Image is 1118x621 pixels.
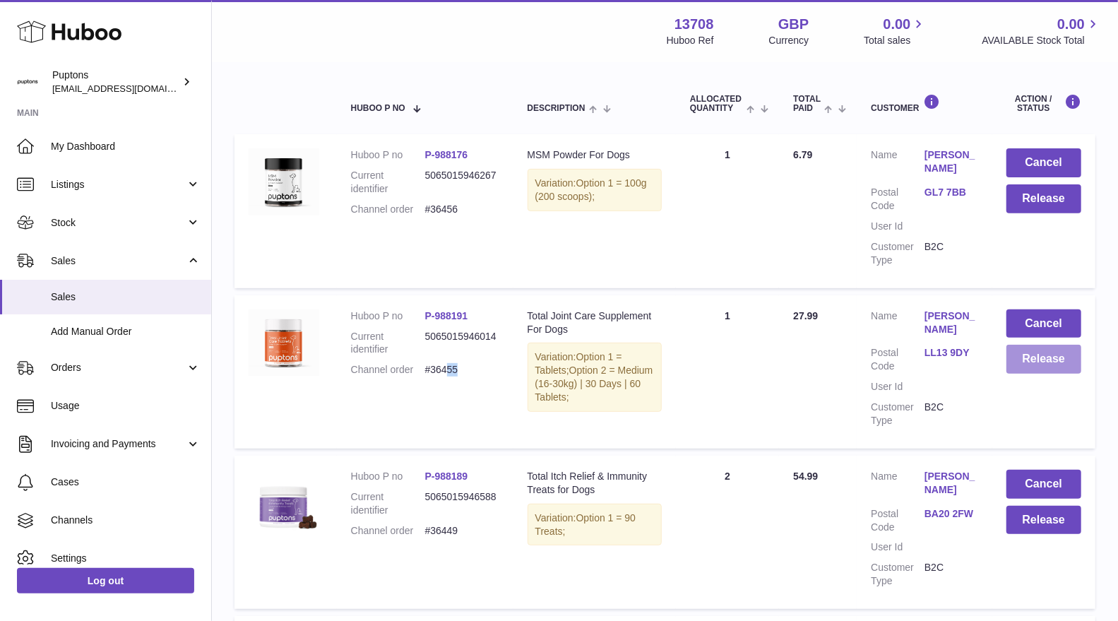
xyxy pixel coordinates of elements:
[1006,470,1081,499] button: Cancel
[528,309,662,336] div: Total Joint Care Supplement For Dogs
[982,34,1101,47] span: AVAILABLE Stock Total
[871,148,924,179] dt: Name
[1006,309,1081,338] button: Cancel
[51,216,186,230] span: Stock
[667,34,714,47] div: Huboo Ref
[51,399,201,413] span: Usage
[249,148,319,215] img: TotalPetsMSMPowderForDogs_ffb90623-83ef-4257-86e1-6a44a59590c6.jpg
[51,475,201,489] span: Cases
[351,470,425,483] dt: Huboo P no
[864,34,927,47] span: Total sales
[1006,345,1081,374] button: Release
[51,514,201,527] span: Channels
[425,330,499,357] dd: 5065015946014
[871,561,924,588] dt: Customer Type
[528,148,662,162] div: MSM Powder For Dogs
[425,169,499,196] dd: 5065015946267
[51,325,201,338] span: Add Manual Order
[17,568,194,593] a: Log out
[982,15,1101,47] a: 0.00 AVAILABLE Stock Total
[528,470,662,497] div: Total Itch Relief & Immunity Treats for Dogs
[778,15,809,34] strong: GBP
[1006,184,1081,213] button: Release
[676,134,779,288] td: 1
[249,470,319,540] img: TotalItchRelief_ImmunityMain.jpg
[52,83,208,94] span: [EMAIL_ADDRESS][DOMAIN_NAME]
[425,471,468,482] a: P-988189
[535,177,647,202] span: Option 1 = 100g (200 scoops);
[924,401,978,427] dd: B2C
[249,309,319,376] img: TotalJointCareTablets120.jpg
[425,363,499,377] dd: #36455
[351,524,425,538] dt: Channel order
[674,15,714,34] strong: 13708
[676,295,779,449] td: 1
[351,363,425,377] dt: Channel order
[793,95,821,113] span: Total paid
[924,309,978,336] a: [PERSON_NAME]
[871,94,977,113] div: Customer
[871,240,924,267] dt: Customer Type
[425,310,468,321] a: P-988191
[769,34,809,47] div: Currency
[528,104,585,113] span: Description
[793,471,818,482] span: 54.99
[924,186,978,199] a: GL7 7BB
[52,69,179,95] div: Puptons
[924,346,978,360] a: LL13 9DY
[528,504,662,546] div: Variation:
[535,512,636,537] span: Option 1 = 90 Treats;
[871,220,924,233] dt: User Id
[425,203,499,216] dd: #36456
[871,540,924,554] dt: User Id
[793,149,812,160] span: 6.79
[351,309,425,323] dt: Huboo P no
[425,149,468,160] a: P-988176
[1057,15,1085,34] span: 0.00
[351,104,405,113] span: Huboo P no
[351,330,425,357] dt: Current identifier
[51,140,201,153] span: My Dashboard
[425,524,499,538] dd: #36449
[793,310,818,321] span: 27.99
[924,148,978,175] a: [PERSON_NAME]
[1006,148,1081,177] button: Cancel
[425,490,499,517] dd: 5065015946588
[871,346,924,373] dt: Postal Code
[51,437,186,451] span: Invoicing and Payments
[924,561,978,588] dd: B2C
[51,552,201,565] span: Settings
[535,351,622,376] span: Option 1 = Tablets;
[924,470,978,497] a: [PERSON_NAME]
[528,343,662,412] div: Variation:
[351,203,425,216] dt: Channel order
[871,186,924,213] dt: Postal Code
[871,470,924,500] dt: Name
[690,95,743,113] span: ALLOCATED Quantity
[924,507,978,521] a: BA20 2FW
[51,361,186,374] span: Orders
[351,169,425,196] dt: Current identifier
[871,507,924,534] dt: Postal Code
[1006,94,1081,113] div: Action / Status
[676,456,779,609] td: 2
[884,15,911,34] span: 0.00
[1006,506,1081,535] button: Release
[51,290,201,304] span: Sales
[535,365,653,403] span: Option 2 = Medium (16-30kg) | 30 Days | 60 Tablets;
[351,148,425,162] dt: Huboo P no
[871,380,924,394] dt: User Id
[528,169,662,211] div: Variation:
[924,240,978,267] dd: B2C
[871,309,924,340] dt: Name
[17,71,38,93] img: hello@puptons.com
[864,15,927,47] a: 0.00 Total sales
[51,254,186,268] span: Sales
[51,178,186,191] span: Listings
[871,401,924,427] dt: Customer Type
[351,490,425,517] dt: Current identifier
